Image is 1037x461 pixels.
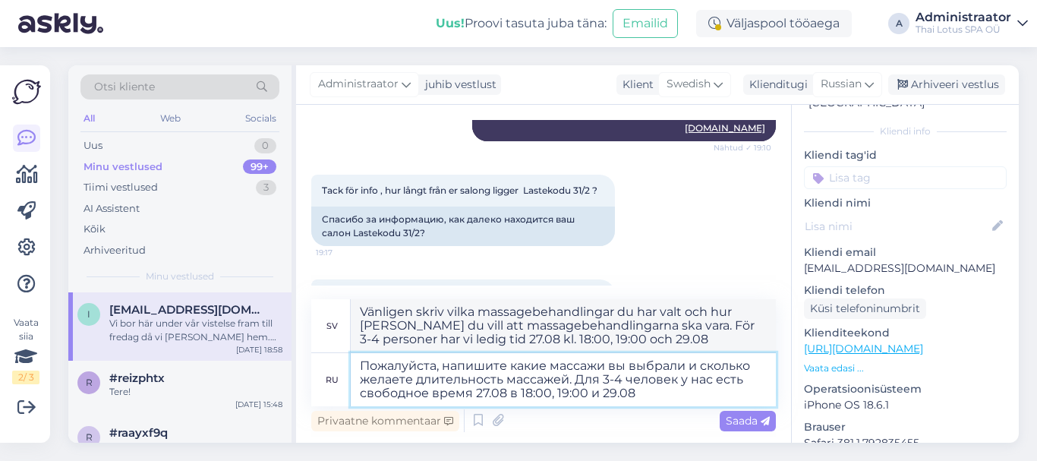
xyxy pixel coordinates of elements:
div: Vi bor här under vår vistelse fram till fredag då vi [PERSON_NAME] hem. Kan ni ta emot 3 eller 4 ... [109,317,282,344]
div: Det finns även specialerbjudanden för spa-program [472,102,776,141]
a: AdministraatorThai Lotus SPA OÜ [916,11,1028,36]
div: Minu vestlused [84,159,162,175]
p: Kliendi telefon [804,283,1007,298]
span: r [86,377,93,388]
input: Lisa tag [804,166,1007,189]
div: Küsi telefoninumbrit [804,298,926,319]
button: Emailid [613,9,678,38]
p: Brauser [804,419,1007,435]
div: Proovi tasuta juba täna: [436,14,607,33]
div: 0 [254,138,276,153]
span: r [86,431,93,443]
span: Minu vestlused [146,270,214,283]
div: Arhiveeri vestlus [888,74,1005,95]
div: juhib vestlust [419,77,496,93]
div: [DATE] 18:58 [236,344,282,355]
span: i [87,308,90,320]
p: Vaata edasi ... [804,362,1007,375]
img: Askly Logo [12,77,41,106]
p: Operatsioonisüsteem [804,381,1007,397]
div: Privaatne kommentaar [311,411,459,431]
p: Kliendi email [804,245,1007,260]
div: Tiimi vestlused [84,180,158,195]
span: Nähtud ✓ 19:10 [714,142,771,153]
p: [EMAIL_ADDRESS][DOMAIN_NAME] [804,260,1007,276]
div: [DATE] 15:48 [235,399,282,410]
input: Lisa nimi [805,218,989,235]
div: Arhiveeritud [84,243,146,258]
div: A [888,13,909,34]
div: ru [326,367,339,393]
div: Kliendi info [804,125,1007,138]
p: Kliendi nimi [804,195,1007,211]
div: Väljaspool tööaega [696,10,852,37]
p: Kliendi tag'id [804,147,1007,163]
span: 19:17 [316,247,373,258]
span: Russian [821,76,862,93]
b: Uus! [436,16,465,30]
span: Administraator [318,76,399,93]
div: 99+ [243,159,276,175]
div: sv [326,313,338,339]
span: #reizphtx [109,371,165,385]
div: Web [157,109,184,128]
p: iPhone OS 18.6.1 [804,397,1007,413]
div: Klienditugi [743,77,808,93]
p: Klienditeekond [804,325,1007,341]
textarea: Vänligen skriv vilka massagebehandlingar du har valt och hur [PERSON_NAME] du vill att massagebeh... [351,299,776,352]
span: #raayxf9q [109,426,168,440]
div: 3 [256,180,276,195]
div: All [80,109,98,128]
span: Tack för info , hur långt från er salong ligger Lastekodu 31/2 ? [322,185,597,196]
div: AI Assistent [84,201,140,216]
a: [URL][DOMAIN_NAME] [804,342,923,355]
div: Tere! [109,385,282,399]
span: ingela_nordin@hotmail.com [109,303,267,317]
textarea: Пожалуйста, напишите какие массажи вы выбрали и сколько желаете длительность массажей. Для 3-4 че... [351,353,776,406]
p: Safari 381.1.792835455 [804,435,1007,451]
span: Swedish [667,76,711,93]
div: Спасибо за информацию, как далеко находится ваш салон Lastekodu 31/2? [311,207,615,246]
div: Klient [616,77,654,93]
span: Otsi kliente [94,79,155,95]
div: Administraator [916,11,1011,24]
div: Uus [84,138,102,153]
div: Thai Lotus SPA OÜ [916,24,1011,36]
div: 2 / 3 [12,371,39,384]
div: Socials [242,109,279,128]
div: Kõik [84,222,106,237]
span: Saada [726,414,770,428]
div: Vaata siia [12,316,39,384]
